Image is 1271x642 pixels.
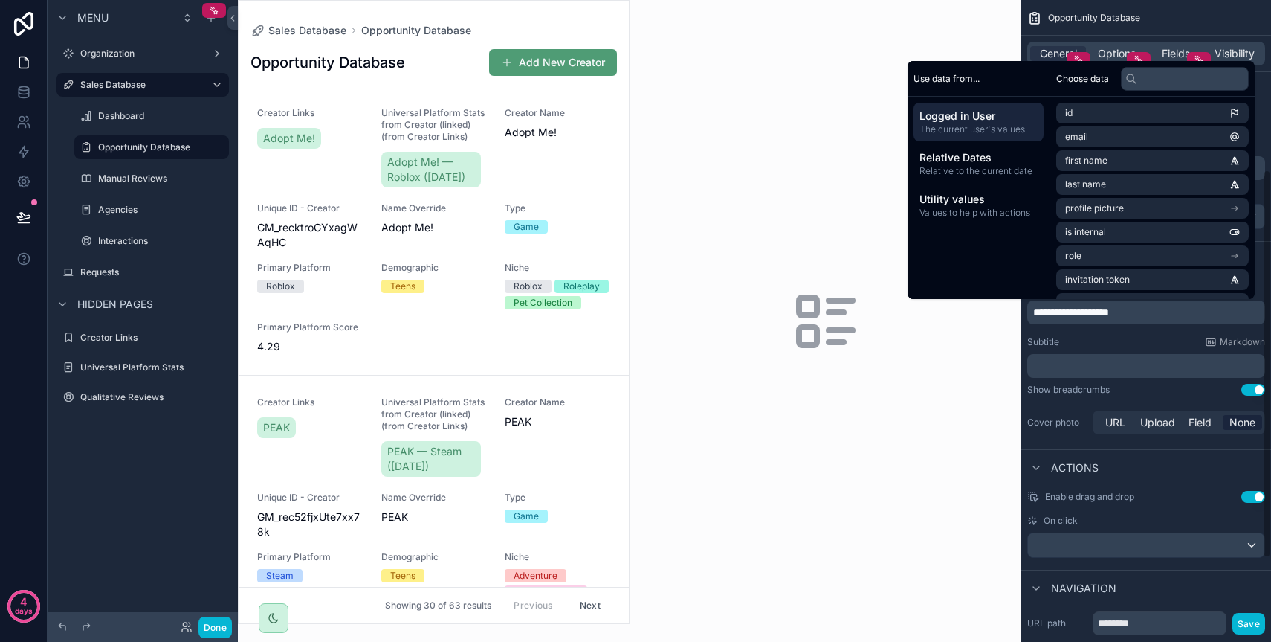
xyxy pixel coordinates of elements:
[919,165,1038,177] span: Relative to the current date
[98,235,226,247] label: Interactions
[1162,46,1190,61] span: Fields
[74,167,229,190] a: Manual Reviews
[80,391,226,403] label: Qualitative Reviews
[1205,336,1265,348] a: Markdown
[80,79,199,91] label: Sales Database
[74,229,229,253] a: Interactions
[1148,58,1205,103] button: Gantt
[74,104,229,128] a: Dashboard
[385,600,491,611] span: Showing 30 of 63 results
[74,135,229,159] a: Opportunity Database
[80,332,226,344] label: Creator Links
[1027,301,1265,324] div: scrollable content
[56,42,229,65] a: Organization
[1045,491,1134,503] span: Enable drag and drop
[1056,73,1109,85] span: Choose data
[74,198,229,222] a: Agencies
[919,150,1038,165] span: Relative Dates
[1140,415,1175,430] span: Upload
[1105,415,1125,430] span: URL
[1215,46,1255,61] span: Visibility
[1188,415,1212,430] span: Field
[1044,515,1078,527] span: On click
[56,385,229,409] a: Qualitative Reviews
[1220,336,1265,348] span: Markdown
[1027,336,1059,348] label: Subtitle
[56,356,229,379] a: Universal Platform Stats
[919,192,1038,207] span: Utility values
[1232,613,1265,635] button: Save
[98,204,226,216] label: Agencies
[1087,58,1145,103] button: Timeline
[913,73,980,85] span: Use data from...
[80,266,226,278] label: Requests
[908,97,1050,231] div: scrollable content
[80,362,226,373] label: Universal Platform Stats
[98,173,226,184] label: Manual Reviews
[1048,12,1140,24] span: Opportunity Database
[98,110,226,122] label: Dashboard
[15,600,33,621] p: days
[20,594,27,609] p: 4
[198,617,232,638] button: Done
[77,297,153,312] span: Hidden pages
[1051,581,1116,596] span: Navigation
[1027,354,1265,378] div: scrollable content
[56,326,229,350] a: Creator Links
[919,123,1038,135] span: The current user's values
[1027,58,1084,103] button: Pivot Table
[1098,46,1136,61] span: Options
[1027,417,1087,428] label: Cover photo
[1229,415,1255,430] span: None
[1027,384,1110,396] div: Show breadcrumbs
[1040,46,1077,61] span: General
[1027,617,1087,629] label: URL path
[1051,460,1099,475] span: Actions
[56,73,229,97] a: Sales Database
[569,594,611,617] button: Next
[98,141,220,153] label: Opportunity Database
[80,48,205,60] label: Organization
[919,109,1038,123] span: Logged in User
[77,10,109,25] span: Menu
[919,207,1038,219] span: Values to help with actions
[56,260,229,284] a: Requests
